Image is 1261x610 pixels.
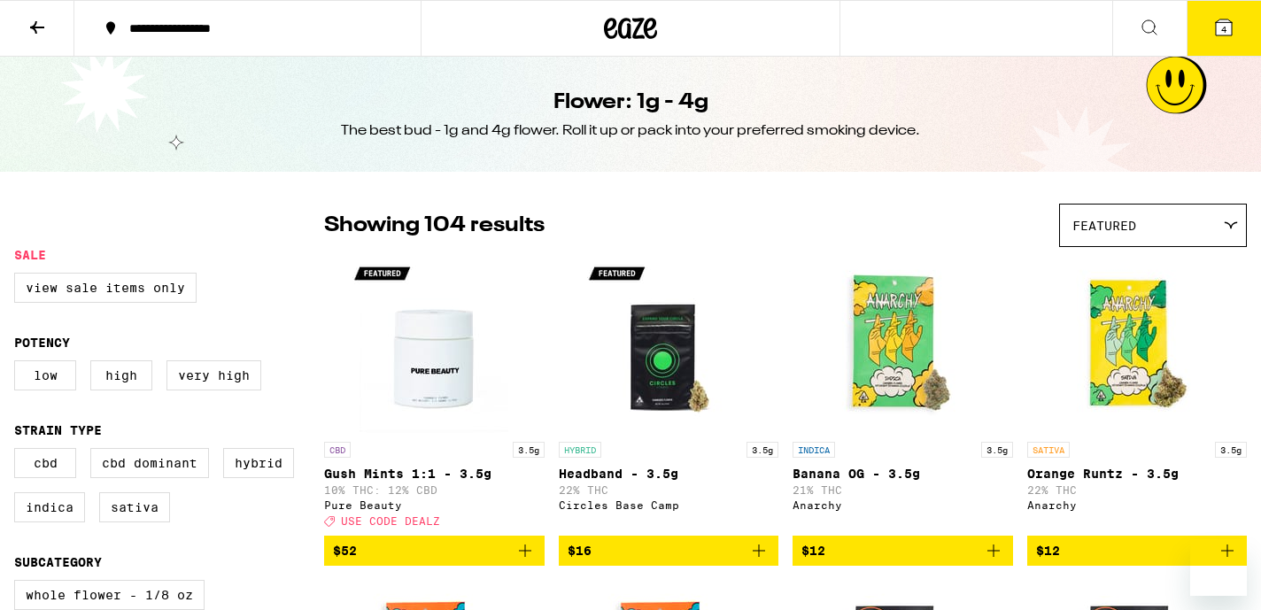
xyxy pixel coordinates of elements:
[793,256,1013,536] a: Open page for Banana OG - 3.5g from Anarchy
[568,544,592,558] span: $16
[793,536,1013,566] button: Add to bag
[324,499,545,511] div: Pure Beauty
[1027,499,1248,511] div: Anarchy
[14,423,102,437] legend: Strain Type
[814,256,991,433] img: Anarchy - Banana OG - 3.5g
[553,88,708,118] h1: Flower: 1g - 4g
[1190,539,1247,596] iframe: Button to launch messaging window
[14,248,46,262] legend: Sale
[14,555,102,569] legend: Subcategory
[324,467,545,481] p: Gush Mints 1:1 - 3.5g
[559,536,779,566] button: Add to bag
[324,536,545,566] button: Add to bag
[793,442,835,458] p: INDICA
[1072,219,1136,233] span: Featured
[324,256,545,536] a: Open page for Gush Mints 1:1 - 3.5g from Pure Beauty
[341,121,920,141] div: The best bud - 1g and 4g flower. Roll it up or pack into your preferred smoking device.
[793,484,1013,496] p: 21% THC
[793,467,1013,481] p: Banana OG - 3.5g
[1221,24,1226,35] span: 4
[14,580,205,610] label: Whole Flower - 1/8 oz
[1036,544,1060,558] span: $12
[747,442,778,458] p: 3.5g
[1027,442,1070,458] p: SATIVA
[90,360,152,390] label: High
[99,492,170,522] label: Sativa
[14,336,70,350] legend: Potency
[559,484,779,496] p: 22% THC
[223,448,294,478] label: Hybrid
[324,211,545,241] p: Showing 104 results
[1048,256,1226,433] img: Anarchy - Orange Runtz - 3.5g
[324,484,545,496] p: 10% THC: 12% CBD
[559,442,601,458] p: HYBRID
[333,544,357,558] span: $52
[559,467,779,481] p: Headband - 3.5g
[1187,1,1261,56] button: 4
[14,448,76,478] label: CBD
[166,360,261,390] label: Very High
[580,256,757,433] img: Circles Base Camp - Headband - 3.5g
[1027,467,1248,481] p: Orange Runtz - 3.5g
[14,492,85,522] label: Indica
[14,360,76,390] label: Low
[559,499,779,511] div: Circles Base Camp
[1027,256,1248,536] a: Open page for Orange Runtz - 3.5g from Anarchy
[90,448,209,478] label: CBD Dominant
[341,515,440,527] span: USE CODE DEALZ
[513,442,545,458] p: 3.5g
[345,256,522,433] img: Pure Beauty - Gush Mints 1:1 - 3.5g
[559,256,779,536] a: Open page for Headband - 3.5g from Circles Base Camp
[801,544,825,558] span: $12
[1027,484,1248,496] p: 22% THC
[324,442,351,458] p: CBD
[981,442,1013,458] p: 3.5g
[1027,536,1248,566] button: Add to bag
[793,499,1013,511] div: Anarchy
[1215,442,1247,458] p: 3.5g
[14,273,197,303] label: View Sale Items Only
